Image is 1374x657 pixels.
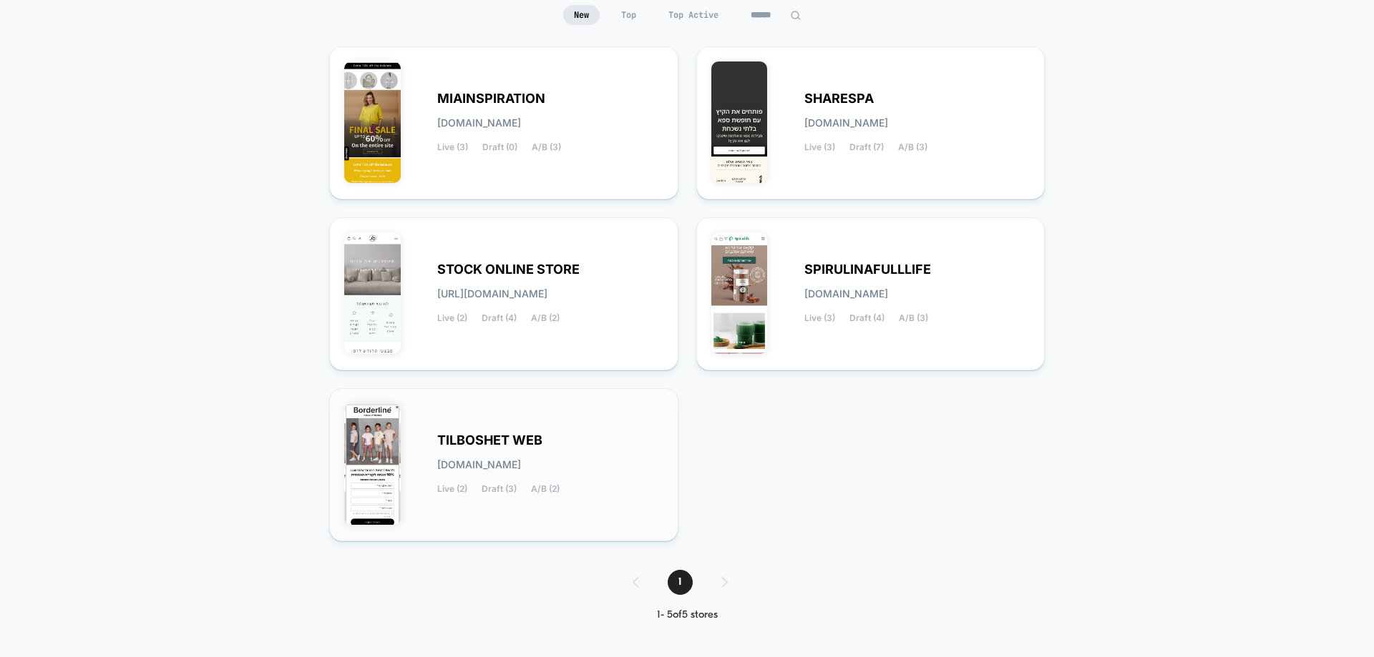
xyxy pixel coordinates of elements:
[804,265,931,275] span: SPIRULINAFULLLIFE
[344,403,401,525] img: TILBOSHET_WEB
[790,10,801,21] img: edit
[610,5,647,25] span: Top
[658,5,729,25] span: Top Active
[804,94,874,104] span: SHARESPA
[531,484,560,494] span: A/B (2)
[437,265,580,275] span: STOCK ONLINE STORE
[437,94,545,104] span: MIAINSPIRATION
[482,484,517,494] span: Draft (3)
[563,5,600,25] span: New
[437,484,467,494] span: Live (2)
[711,61,768,183] img: SHARESPA
[482,142,517,152] span: Draft (0)
[804,118,888,128] span: [DOMAIN_NAME]
[532,142,561,152] span: A/B (3)
[531,313,560,323] span: A/B (2)
[849,142,884,152] span: Draft (7)
[437,435,542,445] span: TILBOSHET WEB
[437,313,467,323] span: Live (2)
[482,313,517,323] span: Draft (4)
[899,313,928,323] span: A/B (3)
[898,142,927,152] span: A/B (3)
[344,61,401,183] img: MIAINSPIRATION
[618,609,756,621] div: 1 - 5 of 5 stores
[437,289,547,299] span: [URL][DOMAIN_NAME]
[437,142,468,152] span: Live (3)
[849,313,885,323] span: Draft (4)
[668,570,693,595] span: 1
[804,313,835,323] span: Live (3)
[437,118,521,128] span: [DOMAIN_NAME]
[344,232,401,354] img: STOCK_ONLINE_STORE
[711,232,768,354] img: SPIRULINAFULLLIFE
[804,289,888,299] span: [DOMAIN_NAME]
[437,460,521,470] span: [DOMAIN_NAME]
[804,142,835,152] span: Live (3)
